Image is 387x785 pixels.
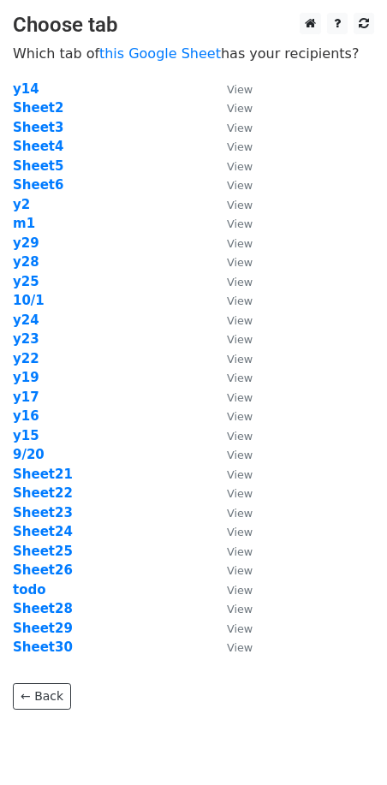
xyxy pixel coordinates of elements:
a: View [210,274,253,289]
a: y28 [13,254,39,270]
a: View [210,467,253,482]
a: y14 [13,81,39,97]
a: View [210,312,253,328]
a: y23 [13,331,39,347]
a: Sheet5 [13,158,63,174]
a: View [210,177,253,193]
a: y25 [13,274,39,289]
small: View [227,449,253,461]
small: View [227,430,253,443]
small: View [227,294,253,307]
strong: Sheet30 [13,639,73,655]
a: View [210,621,253,636]
small: View [227,391,253,404]
a: Sheet25 [13,544,73,559]
small: View [227,564,253,577]
a: View [210,120,253,135]
p: Which tab of has your recipients? [13,45,374,62]
small: View [227,217,253,230]
small: View [227,545,253,558]
a: Sheet6 [13,177,63,193]
strong: y19 [13,370,39,385]
a: View [210,447,253,462]
a: Sheet22 [13,485,73,501]
a: y16 [13,408,39,424]
a: this Google Sheet [99,45,221,62]
small: View [227,179,253,192]
a: View [210,100,253,116]
small: View [227,526,253,538]
a: View [210,197,253,212]
a: View [210,216,253,231]
small: View [227,584,253,597]
a: View [210,524,253,539]
a: View [210,370,253,385]
strong: 9/20 [13,447,45,462]
a: View [210,235,253,251]
strong: Sheet26 [13,562,73,578]
small: View [227,160,253,173]
small: View [227,83,253,96]
a: View [210,81,253,97]
a: 10/1 [13,293,45,308]
a: y15 [13,428,39,443]
small: View [227,256,253,269]
a: View [210,562,253,578]
a: View [210,601,253,616]
strong: Sheet2 [13,100,63,116]
small: View [227,468,253,481]
small: View [227,199,253,211]
a: View [210,390,253,405]
small: View [227,603,253,616]
a: View [210,485,253,501]
a: View [210,139,253,154]
small: View [227,140,253,153]
a: View [210,293,253,308]
a: y22 [13,351,39,366]
a: Sheet3 [13,120,63,135]
small: View [227,622,253,635]
a: Sheet29 [13,621,73,636]
a: ← Back [13,683,71,710]
a: View [210,408,253,424]
a: View [210,158,253,174]
small: View [227,237,253,250]
small: View [227,314,253,327]
a: y24 [13,312,39,328]
a: m1 [13,216,35,231]
a: View [210,639,253,655]
small: View [227,410,253,423]
small: View [227,333,253,346]
small: View [227,372,253,384]
small: View [227,122,253,134]
small: View [227,276,253,288]
a: Sheet4 [13,139,63,154]
a: y17 [13,390,39,405]
small: View [227,487,253,500]
a: todo [13,582,46,598]
a: y29 [13,235,39,251]
a: View [210,331,253,347]
a: Sheet21 [13,467,73,482]
a: Sheet24 [13,524,73,539]
h3: Choose tab [13,13,374,38]
a: y2 [13,197,30,212]
a: View [210,505,253,520]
